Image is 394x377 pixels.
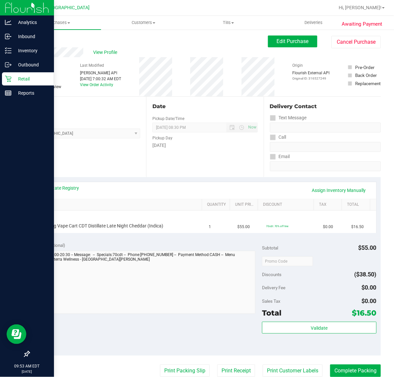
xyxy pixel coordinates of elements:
[342,20,382,28] span: Awaiting Payment
[355,80,381,87] div: Replacement
[40,185,79,191] a: View State Registry
[237,224,250,230] span: $55.00
[352,308,377,318] span: $16.50
[5,47,12,54] inline-svg: Inventory
[262,298,280,304] span: Sales Tax
[16,16,101,30] a: Purchases
[271,16,356,30] a: Deliveries
[5,76,12,82] inline-svg: Retail
[270,132,286,142] label: Call
[268,35,317,47] button: Edit Purchase
[362,297,377,304] span: $0.00
[12,18,51,26] p: Analytics
[207,202,227,207] a: Quantity
[101,20,186,26] span: Customers
[270,113,307,123] label: Text Message
[152,142,257,149] div: [DATE]
[186,20,271,26] span: Tills
[277,38,309,44] span: Edit Purchase
[263,202,312,207] a: Discount
[296,20,331,26] span: Deliveries
[355,64,375,71] div: Pre-Order
[235,202,255,207] a: Unit Price
[339,5,381,10] span: Hi, [PERSON_NAME]!
[358,244,377,251] span: $55.00
[217,365,255,377] button: Print Receipt
[262,269,281,280] span: Discounts
[270,123,381,132] input: Format: (999) 999-9999
[262,245,278,250] span: Subtotal
[352,224,364,230] span: $16.50
[41,223,164,229] span: FT 0.5g Vape Cart CDT Distillate Late Night Cheddar (Indica)
[80,62,104,68] label: Last Modified
[5,61,12,68] inline-svg: Outbound
[12,47,51,55] p: Inventory
[29,103,140,110] div: Location
[12,33,51,40] p: Inbound
[330,365,381,377] button: Complete Packing
[262,322,376,334] button: Validate
[160,365,210,377] button: Print Packing Slip
[209,224,211,230] span: 1
[263,365,323,377] button: Print Customer Labels
[347,202,367,207] a: Total
[262,308,281,318] span: Total
[5,90,12,96] inline-svg: Reports
[270,142,381,152] input: Format: (999) 999-9999
[262,256,313,266] input: Promo Code
[293,62,303,68] label: Origin
[3,363,51,369] p: 09:53 AM EDT
[293,70,330,81] div: Flourish External API
[152,103,257,110] div: Date
[16,20,101,26] span: Purchases
[186,16,271,30] a: Tills
[80,70,121,76] div: [PERSON_NAME] API
[39,202,199,207] a: SKU
[293,76,330,81] p: Original ID: 316527249
[80,76,121,82] div: [DATE] 7:00:32 AM EDT
[101,16,186,30] a: Customers
[311,325,328,331] span: Validate
[270,103,381,110] div: Delivery Contact
[5,19,12,26] inline-svg: Analytics
[152,116,184,122] label: Pickup Date/Time
[80,82,113,87] a: View Order Activity
[355,72,377,79] div: Back Order
[3,369,51,374] p: [DATE]
[45,5,90,11] span: [GEOGRAPHIC_DATA]
[308,185,370,196] a: Assign Inventory Manually
[319,202,339,207] a: Tax
[262,285,285,290] span: Delivery Fee
[323,224,333,230] span: $0.00
[270,152,290,161] label: Email
[12,61,51,69] p: Outbound
[152,135,172,141] label: Pickup Day
[355,271,377,278] span: ($38.50)
[12,75,51,83] p: Retail
[7,324,26,344] iframe: Resource center
[266,224,289,228] span: 70cdt: 70% off line
[331,36,381,48] button: Cancel Purchase
[5,33,12,40] inline-svg: Inbound
[362,284,377,291] span: $0.00
[93,49,119,56] span: View Profile
[12,89,51,97] p: Reports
